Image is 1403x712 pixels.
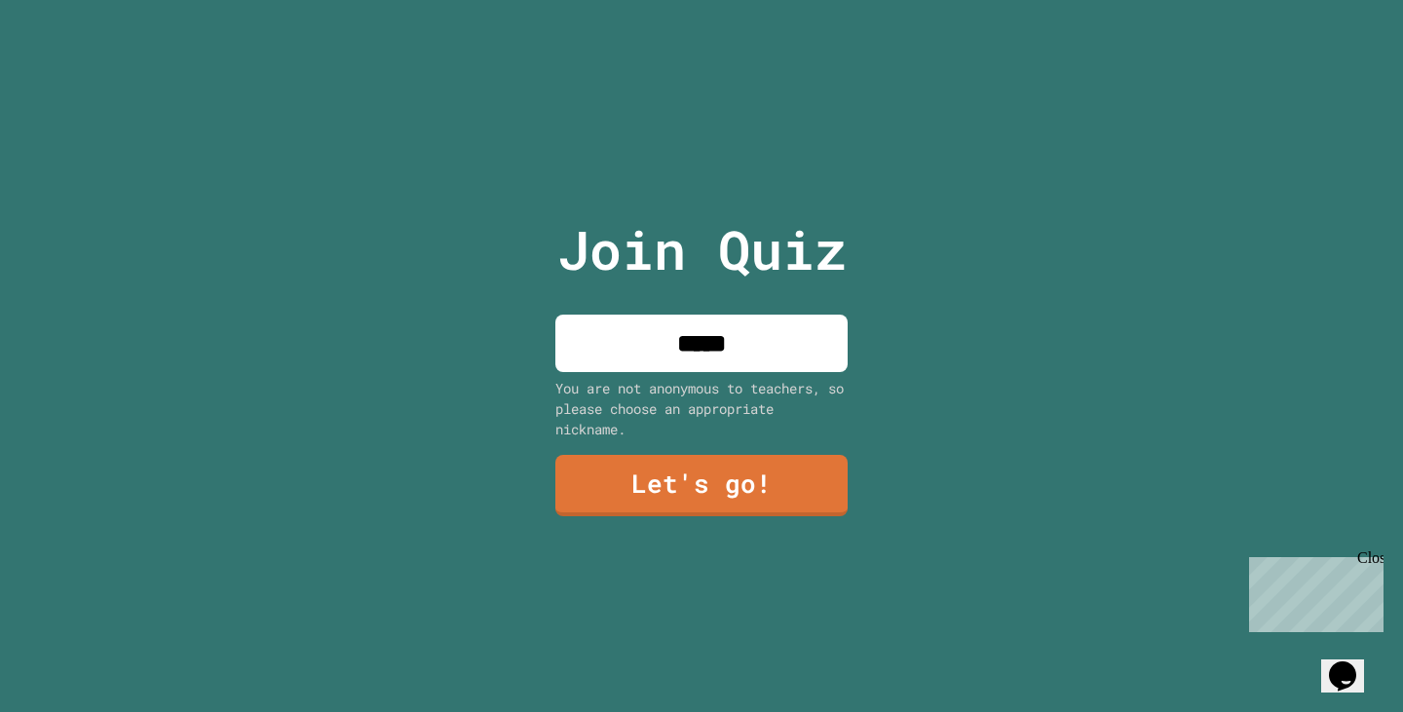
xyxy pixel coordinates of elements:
[557,209,847,290] p: Join Quiz
[1321,634,1384,693] iframe: chat widget
[1241,549,1384,632] iframe: chat widget
[8,8,134,124] div: Chat with us now!Close
[555,378,848,439] div: You are not anonymous to teachers, so please choose an appropriate nickname.
[555,455,848,516] a: Let's go!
